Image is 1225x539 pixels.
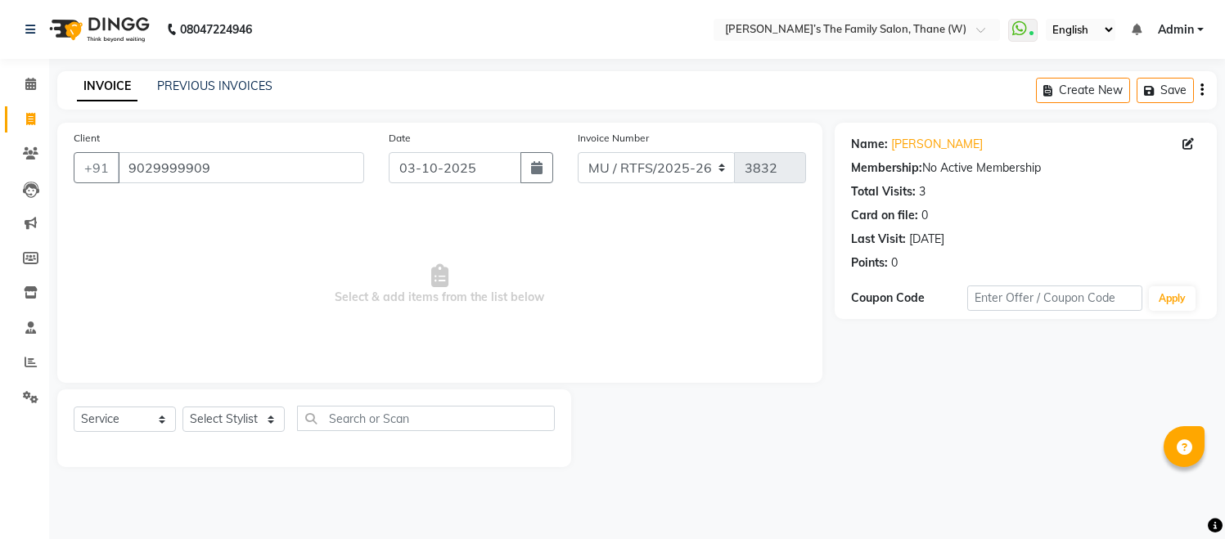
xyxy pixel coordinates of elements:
[1158,21,1194,38] span: Admin
[891,136,983,153] a: [PERSON_NAME]
[1137,78,1194,103] button: Save
[851,231,906,248] div: Last Visit:
[891,254,898,272] div: 0
[851,290,967,307] div: Coupon Code
[851,159,1200,177] div: No Active Membership
[297,406,555,431] input: Search or Scan
[74,131,100,146] label: Client
[1149,286,1196,311] button: Apply
[1036,78,1130,103] button: Create New
[389,131,411,146] label: Date
[967,285,1142,311] input: Enter Offer / Coupon Code
[118,152,364,183] input: Search by Name/Mobile/Email/Code
[74,152,119,183] button: +91
[851,183,916,200] div: Total Visits:
[851,159,922,177] div: Membership:
[921,207,928,224] div: 0
[578,131,649,146] label: Invoice Number
[42,7,154,52] img: logo
[77,72,137,101] a: INVOICE
[851,254,888,272] div: Points:
[180,7,252,52] b: 08047224946
[909,231,944,248] div: [DATE]
[851,207,918,224] div: Card on file:
[851,136,888,153] div: Name:
[74,203,806,366] span: Select & add items from the list below
[919,183,926,200] div: 3
[157,79,272,93] a: PREVIOUS INVOICES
